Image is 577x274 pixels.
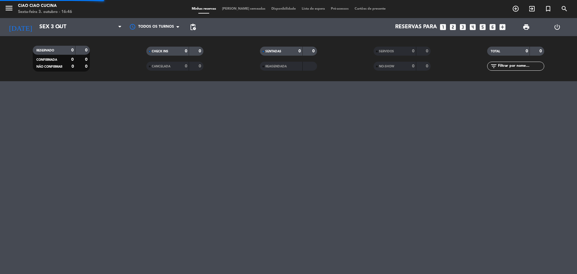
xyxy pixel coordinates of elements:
[71,57,74,62] strong: 0
[426,49,429,53] strong: 0
[199,49,202,53] strong: 0
[265,50,281,53] span: SENTADAS
[352,7,389,11] span: Cartões de presente
[85,48,89,52] strong: 0
[185,64,187,68] strong: 0
[523,23,530,31] span: print
[18,9,72,15] div: Sexta-feira 3. outubro - 16:46
[499,23,506,31] i: add_box
[512,5,519,12] i: add_circle_outline
[412,64,414,68] strong: 0
[539,49,543,53] strong: 0
[72,64,74,69] strong: 0
[152,50,168,53] span: CHECK INS
[312,49,316,53] strong: 0
[490,63,497,70] i: filter_list
[545,5,552,12] i: turned_in_not
[542,18,572,36] div: LOG OUT
[85,57,89,62] strong: 0
[491,50,500,53] span: TOTAL
[268,7,299,11] span: Disponibilidade
[412,49,414,53] strong: 0
[71,48,74,52] strong: 0
[265,65,287,68] span: REAGENDADA
[18,3,72,9] div: Ciao Ciao Cucina
[152,65,170,68] span: CANCELADA
[5,4,14,15] button: menu
[426,64,429,68] strong: 0
[299,7,328,11] span: Lista de espera
[36,58,57,61] span: CONFIRMADA
[489,23,496,31] i: looks_6
[36,49,54,52] span: RESERVADO
[219,7,268,11] span: [PERSON_NAME] semeadas
[528,5,536,12] i: exit_to_app
[199,64,202,68] strong: 0
[379,50,394,53] span: SERVIDOS
[554,23,561,31] i: power_settings_new
[469,23,477,31] i: looks_4
[328,7,352,11] span: Pré-acessos
[459,23,467,31] i: looks_3
[189,23,197,31] span: pending_actions
[479,23,487,31] i: looks_5
[298,49,301,53] strong: 0
[497,63,544,69] input: Filtrar por nome...
[185,49,187,53] strong: 0
[395,24,437,30] span: Reservas para
[85,64,89,69] strong: 0
[56,23,63,31] i: arrow_drop_down
[439,23,447,31] i: looks_one
[5,20,36,34] i: [DATE]
[561,5,568,12] i: search
[379,65,394,68] span: NO-SHOW
[526,49,528,53] strong: 0
[5,4,14,13] i: menu
[36,65,62,68] span: NÃO CONFIRMAR
[449,23,457,31] i: looks_two
[189,7,219,11] span: Minhas reservas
